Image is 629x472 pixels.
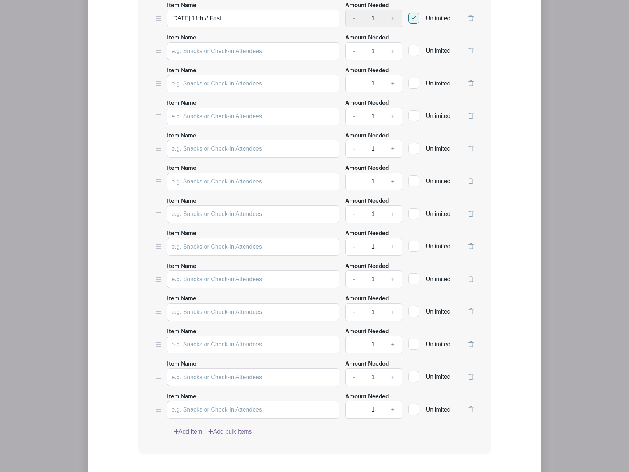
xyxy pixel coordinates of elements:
[345,393,389,401] label: Amount Needed
[167,197,196,206] label: Item Name
[384,75,402,92] a: +
[167,336,340,353] input: e.g. Snacks or Check-in Attendees
[345,132,389,140] label: Amount Needed
[167,230,196,238] label: Item Name
[345,1,389,10] label: Amount Needed
[345,360,389,368] label: Amount Needed
[426,308,451,315] span: Unlimited
[384,205,402,223] a: +
[426,276,451,282] span: Unlimited
[426,80,451,87] span: Unlimited
[167,42,340,60] input: e.g. Snacks or Check-in Attendees
[345,108,362,125] a: -
[167,10,340,27] input: e.g. Snacks or Check-in Attendees
[345,205,362,223] a: -
[384,173,402,190] a: +
[384,42,402,60] a: +
[345,173,362,190] a: -
[384,368,402,386] a: +
[167,1,196,10] label: Item Name
[345,368,362,386] a: -
[345,295,389,303] label: Amount Needed
[384,238,402,256] a: +
[345,230,389,238] label: Amount Needed
[167,34,196,42] label: Item Name
[174,427,202,436] a: Add Item
[426,243,451,249] span: Unlimited
[208,427,252,436] a: Add bulk items
[384,140,402,158] a: +
[167,205,340,223] input: e.g. Snacks or Check-in Attendees
[345,34,389,42] label: Amount Needed
[384,270,402,288] a: +
[426,146,451,152] span: Unlimited
[345,401,362,419] a: -
[167,368,340,386] input: e.g. Snacks or Check-in Attendees
[167,360,196,368] label: Item Name
[426,406,451,413] span: Unlimited
[426,374,451,380] span: Unlimited
[345,75,362,92] a: -
[426,48,451,54] span: Unlimited
[345,238,362,256] a: -
[345,303,362,321] a: -
[345,67,389,75] label: Amount Needed
[167,75,340,92] input: e.g. Snacks or Check-in Attendees
[167,173,340,190] input: e.g. Snacks or Check-in Attendees
[345,140,362,158] a: -
[167,295,196,303] label: Item Name
[167,132,196,140] label: Item Name
[167,108,340,125] input: e.g. Snacks or Check-in Attendees
[167,140,340,158] input: e.g. Snacks or Check-in Attendees
[345,262,389,271] label: Amount Needed
[167,164,196,173] label: Item Name
[167,262,196,271] label: Item Name
[384,336,402,353] a: +
[426,211,451,217] span: Unlimited
[384,303,402,321] a: +
[345,99,389,108] label: Amount Needed
[167,270,340,288] input: e.g. Snacks or Check-in Attendees
[345,164,389,173] label: Amount Needed
[345,270,362,288] a: -
[345,42,362,60] a: -
[167,401,340,419] input: e.g. Snacks or Check-in Attendees
[167,393,196,401] label: Item Name
[426,341,451,347] span: Unlimited
[384,108,402,125] a: +
[426,15,451,21] span: Unlimited
[345,328,389,336] label: Amount Needed
[167,238,340,256] input: e.g. Snacks or Check-in Attendees
[426,113,451,119] span: Unlimited
[167,99,196,108] label: Item Name
[345,197,389,206] label: Amount Needed
[384,401,402,419] a: +
[167,328,196,336] label: Item Name
[345,336,362,353] a: -
[167,67,196,75] label: Item Name
[167,303,340,321] input: e.g. Snacks or Check-in Attendees
[426,178,451,184] span: Unlimited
